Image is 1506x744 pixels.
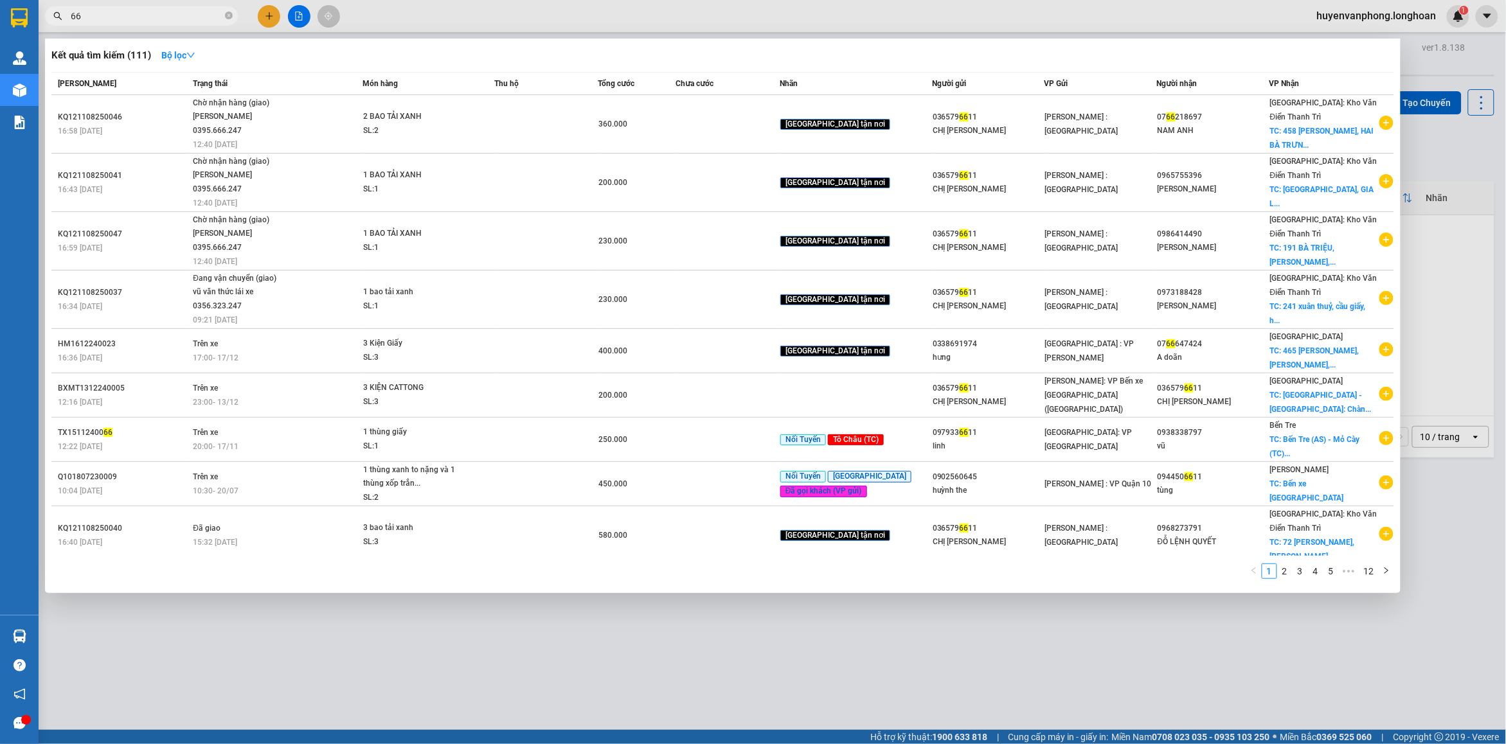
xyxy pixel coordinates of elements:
[1359,563,1379,579] li: 12
[1246,563,1262,579] button: left
[933,182,1044,196] div: CHỊ [PERSON_NAME]
[225,10,233,22] span: close-circle
[960,524,969,533] span: 66
[599,391,628,400] span: 200.000
[933,124,1044,137] div: CHỊ [PERSON_NAME]
[53,12,62,21] span: search
[103,428,112,437] span: 66
[780,177,890,189] span: [GEOGRAPHIC_DATA] tận nơi
[1379,342,1394,357] span: plus-circle
[193,285,289,313] div: vũ văn thức lái xe 0356.323.247
[13,51,26,65] img: warehouse-icon
[1270,244,1336,267] span: TC: 191 BÀ TRIỆU, [PERSON_NAME],...
[58,286,189,299] div: KQ121108250037
[1157,79,1197,88] span: Người nhận
[193,140,237,149] span: 12:40 [DATE]
[599,435,628,444] span: 250.000
[1379,431,1394,445] span: plus-circle
[363,381,460,395] div: 3 KIỆN CATTONG
[363,299,460,314] div: SL: 1
[193,315,237,324] span: 09:21 [DATE]
[193,96,289,111] div: Chờ nhận hàng (giao)
[780,530,890,542] span: [GEOGRAPHIC_DATA] tận nơi
[363,463,460,491] div: 1 thùng xanh to nặng và 1 thùng xốp trắn...
[1270,98,1377,121] span: [GEOGRAPHIC_DATA]: Kho Văn Điển Thanh Trì
[1339,563,1359,579] li: Next 5 Pages
[1323,563,1339,579] li: 5
[780,471,826,483] span: Nối Tuyến
[58,185,102,194] span: 16:43 [DATE]
[1270,157,1377,180] span: [GEOGRAPHIC_DATA]: Kho Văn Điển Thanh Trì
[1158,439,1269,453] div: vũ
[1158,351,1269,364] div: A doãn
[960,171,969,180] span: 66
[933,286,1044,299] div: 036579 11
[363,425,460,439] div: 1 thùng giấy
[780,434,826,446] span: Nối Tuyến
[1379,291,1394,305] span: plus-circle
[1158,535,1269,549] div: ĐỖ LỆNH QUYẾT
[933,484,1044,497] div: huỳnh the
[1270,479,1344,502] span: TC: Bến xe [GEOGRAPHIC_DATA]
[193,213,289,227] div: Chờ nhận hàng (giao)
[933,337,1044,351] div: 0338691974
[1309,564,1323,578] a: 4
[193,384,218,393] span: Trên xe
[1379,563,1394,579] button: right
[1270,421,1296,430] span: Bến Tre
[13,659,26,671] span: question-circle
[1158,522,1269,535] div: 0968273791
[599,178,628,187] span: 200.000
[363,395,460,409] div: SL: 3
[1293,563,1308,579] li: 3
[1158,382,1269,395] div: 036579 11
[1270,465,1329,474] span: [PERSON_NAME]
[363,79,398,88] span: Món hàng
[1158,484,1269,497] div: tùng
[363,110,460,124] div: 2 BAO TẢI XANH
[363,337,460,351] div: 3 Kiện Giấy
[960,384,969,393] span: 66
[599,479,628,488] span: 450.000
[780,486,867,497] span: Đã gọi khách (VP gửi)
[1045,112,1118,136] span: [PERSON_NAME] : [GEOGRAPHIC_DATA]
[193,353,238,362] span: 17:00 - 17/12
[933,169,1044,182] div: 036579 11
[193,428,218,437] span: Trên xe
[933,395,1044,409] div: CHỊ [PERSON_NAME]
[1270,538,1355,561] span: TC: 72 [PERSON_NAME], [PERSON_NAME]...
[58,382,189,395] div: BXMT1312240005
[960,428,969,437] span: 66
[1270,509,1377,533] span: [GEOGRAPHIC_DATA]: Kho Văn Điển Thanh Trì
[363,285,460,299] div: 1 bao tải xanh
[51,49,151,62] h3: Kết quả tìm kiếm ( 111 )
[1270,127,1374,150] span: TC: 458 [PERSON_NAME], HAI BÀ TRƯN...
[933,299,1044,313] div: CHỊ [PERSON_NAME]
[828,434,884,446] span: Tô Châu (TC)
[1158,337,1269,351] div: 07 647424
[1379,174,1394,188] span: plus-circle
[225,12,233,19] span: close-circle
[1269,79,1300,88] span: VP Nhận
[1250,567,1258,574] span: left
[1158,426,1269,439] div: 0938338797
[193,272,289,286] div: Đang vận chuyển (giao)
[58,127,102,136] span: 16:58 [DATE]
[363,124,460,138] div: SL: 2
[1379,233,1394,247] span: plus-circle
[1167,112,1176,121] span: 66
[599,295,628,304] span: 230.000
[193,442,238,451] span: 20:00 - 17/11
[960,288,969,297] span: 66
[933,439,1044,453] div: linh
[1045,524,1118,547] span: [PERSON_NAME] : [GEOGRAPHIC_DATA]
[933,382,1044,395] div: 036579 11
[363,182,460,197] div: SL: 1
[1383,567,1390,574] span: right
[58,79,116,88] span: [PERSON_NAME]
[58,302,102,311] span: 16:34 [DATE]
[1360,564,1378,578] a: 12
[1045,479,1152,488] span: [PERSON_NAME] : VP Quận 10
[58,442,102,451] span: 12:22 [DATE]
[933,535,1044,549] div: CHỊ [PERSON_NAME]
